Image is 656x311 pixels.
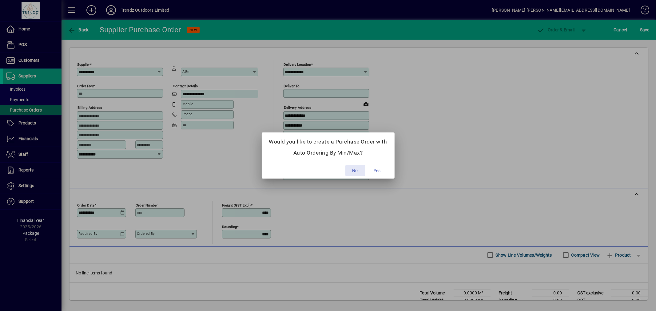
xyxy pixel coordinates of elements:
h5: Would you like to create a Purchase Order with [269,139,387,145]
span: No [352,167,358,174]
button: No [345,165,365,176]
button: Yes [368,165,387,176]
span: Yes [374,167,381,174]
h5: Auto Ordering By Min/Max? [269,150,387,156]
